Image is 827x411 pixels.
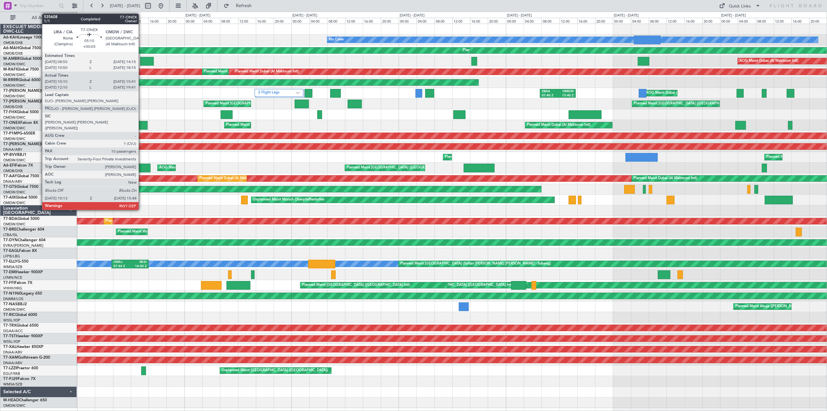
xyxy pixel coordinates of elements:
[327,18,345,24] div: 08:00
[3,132,35,135] a: T7-P1MPG-650ER
[3,196,37,200] a: T7-AIXGlobal 5000
[3,142,41,146] span: T7-[PERSON_NAME]
[666,18,684,24] div: 12:00
[347,163,455,173] div: Planned Maint [GEOGRAPHIC_DATA] ([GEOGRAPHIC_DATA] Intl)
[3,110,39,114] a: T7-FHXGlobal 5000
[3,228,16,232] span: T7-BRE
[3,254,20,259] a: LFPB/LBG
[3,40,23,45] a: OMDB/DXB
[3,286,22,291] a: VHHH/HKG
[309,18,327,24] div: 04:00
[159,163,235,173] div: AOG Maint [GEOGRAPHIC_DATA] (Dubai Intl)
[185,13,210,18] div: [DATE] - [DATE]
[791,18,809,24] div: 16:00
[3,238,46,242] a: T7-DYNChallenger 604
[3,366,16,370] span: T7-LZZI
[558,93,574,98] div: 15:40 Z
[3,228,44,232] a: T7-BREChallenger 604
[3,153,26,157] a: VP-BVVBBJ1
[3,334,16,338] span: T7-TST
[3,356,50,360] a: T7-XAMGulfstream G-200
[541,18,559,24] div: 08:00
[470,18,488,24] div: 16:00
[3,196,16,200] span: T7-AIX
[3,217,39,221] a: T7-BDAGlobal 5000
[3,281,15,285] span: T7-FFI
[113,264,130,269] div: 07:44 Z
[113,260,130,265] div: OMSJ
[3,68,39,71] a: M-RAFIGlobal 7500
[256,18,274,24] div: 16:00
[131,18,149,24] div: 12:00
[3,265,22,269] a: WMSA/SZB
[77,18,95,24] div: 00:00
[20,1,57,11] input: Trip Number
[542,89,558,94] div: ZBAA
[720,18,738,24] div: 00:00
[3,260,17,264] span: T7-ELLY
[184,18,202,24] div: 00:00
[721,13,746,18] div: [DATE] - [DATE]
[381,18,399,24] div: 20:00
[3,46,41,50] a: A6-MAHGlobal 7500
[702,18,720,24] div: 20:00
[445,152,508,162] div: Planned Maint Dubai (Al Maktoum Intl)
[3,147,22,152] a: DNAA/ABV
[3,292,21,296] span: T7-N1960
[3,174,39,178] a: T7-AAYGlobal 7500
[463,46,571,55] div: Planned Maint [GEOGRAPHIC_DATA] ([GEOGRAPHIC_DATA] Intl)
[3,324,16,328] span: T7-TRX
[363,18,381,24] div: 16:00
[735,302,808,311] div: Planned Maint Abuja ([PERSON_NAME] Intl)
[258,90,296,96] label: 2 Flight Legs
[3,361,22,365] a: DNAA/ABV
[416,18,434,24] div: 04:00
[3,334,43,338] a: T7-TSTHawker 900XP
[3,249,19,253] span: T7-EAGL
[3,78,40,82] a: M-RRRRGlobal 6000
[3,339,20,344] a: WSSL/XSP
[3,329,23,333] a: DGAA/ACC
[3,115,26,120] a: OMDW/DWC
[220,18,238,24] div: 08:00
[329,35,344,45] div: No Crew
[649,18,666,24] div: 08:00
[3,121,20,125] span: T7-ONEX
[729,3,751,10] div: Quick Links
[3,377,36,381] a: T7-PJ29Falcon 7X
[3,164,15,168] span: A6-EFI
[3,313,37,317] a: T7-RICGlobal 6000
[3,185,16,189] span: T7-GTS
[756,18,774,24] div: 08:00
[3,281,32,285] a: T7-FFIFalcon 7X
[738,18,756,24] div: 04:00
[3,371,20,376] a: EGLF/FAB
[3,190,26,195] a: OMDW/DWC
[78,13,103,18] div: [DATE] - [DATE]
[106,216,169,226] div: Planned Maint Dubai (Al Maktoum Intl)
[3,100,63,103] a: T7-[PERSON_NAME]Global 6000
[716,1,764,11] button: Quick Links
[205,99,313,109] div: Planned Maint [GEOGRAPHIC_DATA] ([GEOGRAPHIC_DATA] Intl)
[296,92,300,94] img: arrow-gray.svg
[3,46,19,50] span: A6-MAH
[613,18,631,24] div: 00:00
[3,36,43,39] a: A6-KAHLineage 1000
[3,260,28,264] a: T7-ELLYG-550
[3,142,63,146] a: T7-[PERSON_NAME]Global 6000
[3,233,18,237] a: LTBA/ISL
[3,83,26,88] a: OMDW/DWC
[595,18,613,24] div: 20:00
[3,57,42,61] a: M-AMBRGlobal 5000
[291,18,309,24] div: 00:00
[542,93,558,98] div: 07:40 Z
[3,132,19,135] span: T7-P1MP
[3,398,19,402] span: M-HEAD
[3,179,22,184] a: DNAA/ABV
[488,18,506,24] div: 20:00
[685,18,702,24] div: 16:00
[524,18,541,24] div: 04:00
[3,302,27,306] a: T7-NASBBJ2
[614,13,639,18] div: [DATE] - [DATE]
[3,297,23,301] a: DNMM/LOS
